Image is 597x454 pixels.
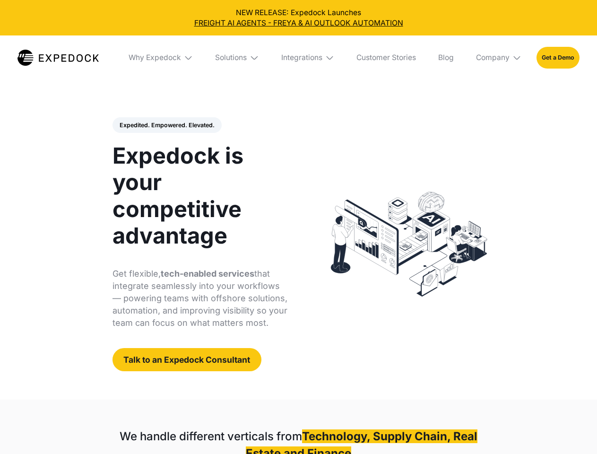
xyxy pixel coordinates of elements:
div: NEW RELEASE: Expedock Launches [8,8,590,28]
a: Talk to an Expedock Consultant [112,348,261,371]
div: Solutions [215,53,247,62]
div: Integrations [274,35,342,80]
a: Customer Stories [349,35,423,80]
strong: We handle different verticals from [120,429,302,443]
strong: tech-enabled services [161,269,254,279]
iframe: Chat Widget [550,409,597,454]
h1: Expedock is your competitive advantage [112,142,288,249]
a: Blog [431,35,461,80]
a: Get a Demo [536,47,580,68]
a: FREIGHT AI AGENTS - FREYA & AI OUTLOOK AUTOMATION [8,18,590,28]
p: Get flexible, that integrate seamlessly into your workflows — powering teams with offshore soluti... [112,268,288,329]
div: Company [468,35,529,80]
div: Why Expedock [121,35,200,80]
div: Integrations [281,53,322,62]
div: Why Expedock [129,53,181,62]
div: Company [476,53,510,62]
div: Solutions [208,35,267,80]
